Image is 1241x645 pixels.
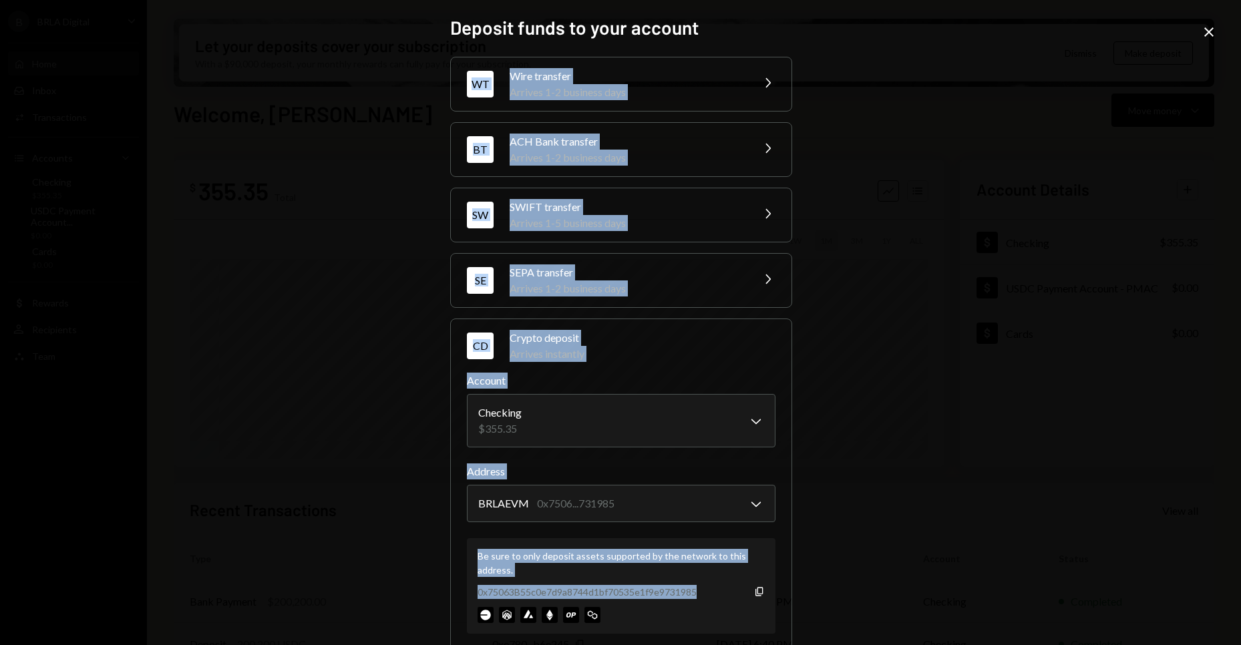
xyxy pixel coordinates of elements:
[467,333,494,359] div: CD
[478,585,697,599] div: 0x75063B55c0e7d9a8744d1bf70535e1f9e9731985
[467,202,494,228] div: SW
[467,373,775,634] div: CDCrypto depositArrives instantly
[467,71,494,97] div: WT
[510,68,743,84] div: Wire transfer
[542,607,558,623] img: ethereum-mainnet
[510,280,743,296] div: Arrives 1-2 business days
[510,150,743,166] div: Arrives 1-2 business days
[520,607,536,623] img: avalanche-mainnet
[467,267,494,294] div: SE
[584,607,600,623] img: polygon-mainnet
[467,485,775,522] button: Address
[510,134,743,150] div: ACH Bank transfer
[499,607,515,623] img: arbitrum-mainnet
[510,346,775,362] div: Arrives instantly
[537,495,614,511] div: 0x7506...731985
[510,215,743,231] div: Arrives 1-5 business days
[510,264,743,280] div: SEPA transfer
[478,607,494,623] img: base-mainnet
[510,199,743,215] div: SWIFT transfer
[467,136,494,163] div: BT
[510,330,775,346] div: Crypto deposit
[450,15,791,41] h2: Deposit funds to your account
[451,123,791,176] button: BTACH Bank transferArrives 1-2 business days
[451,254,791,307] button: SESEPA transferArrives 1-2 business days
[451,319,791,373] button: CDCrypto depositArrives instantly
[563,607,579,623] img: optimism-mainnet
[510,84,743,100] div: Arrives 1-2 business days
[478,549,765,577] div: Be sure to only deposit assets supported by the network to this address.
[451,57,791,111] button: WTWire transferArrives 1-2 business days
[451,188,791,242] button: SWSWIFT transferArrives 1-5 business days
[467,373,775,389] label: Account
[467,394,775,447] button: Account
[467,463,775,479] label: Address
